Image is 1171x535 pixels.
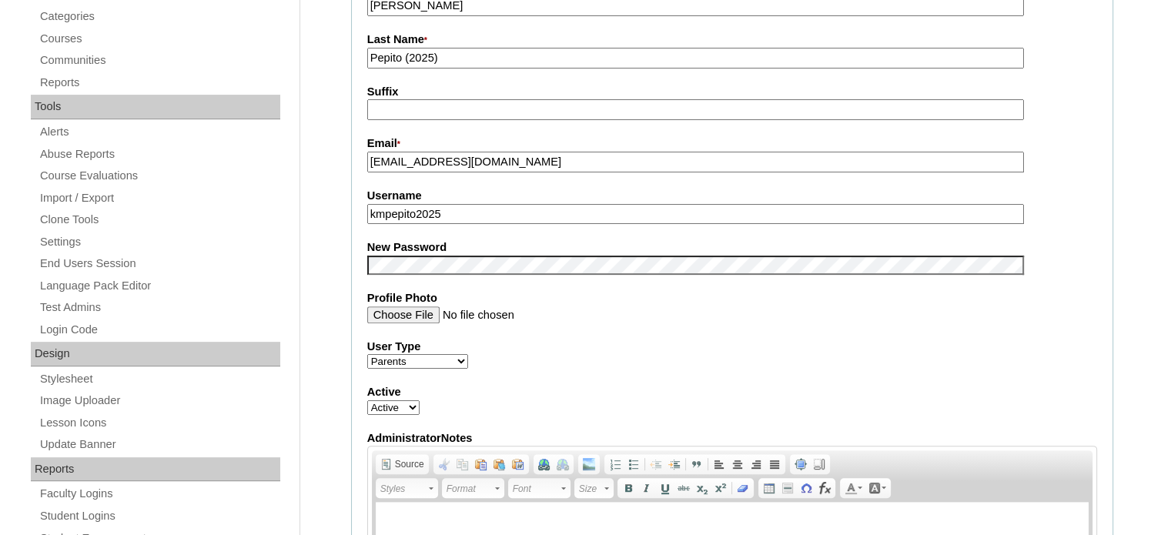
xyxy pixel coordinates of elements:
[38,435,280,454] a: Update Banner
[367,430,1097,446] label: AdministratorNotes
[778,480,797,497] a: Insert Horizontal Line
[38,413,280,433] a: Lesson Icons
[674,480,693,497] a: Strike Through
[815,480,834,497] a: Insert Equation
[367,384,1097,400] label: Active
[38,254,280,273] a: End Users Session
[580,456,598,473] a: Add Image
[554,456,572,473] a: Unlink
[791,456,810,473] a: Maximize
[509,456,527,473] a: Paste from Word
[508,478,570,498] a: Font
[765,456,784,473] a: Justify
[38,166,280,186] a: Course Evaluations
[38,29,280,48] a: Courses
[693,480,711,497] a: Subscript
[710,456,728,473] a: Align Left
[38,232,280,252] a: Settings
[31,95,280,119] div: Tools
[606,456,624,473] a: Insert/Remove Numbered List
[579,480,602,498] span: Size
[711,480,730,497] a: Superscript
[865,480,889,497] a: Background Color
[38,298,280,317] a: Test Admins
[393,458,424,470] span: Source
[619,480,637,497] a: Bold
[728,456,747,473] a: Center
[453,456,472,473] a: Copy
[797,480,815,497] a: Insert Special Character
[747,456,765,473] a: Align Right
[760,480,778,497] a: Table
[367,290,1097,306] label: Profile Photo
[513,480,559,498] span: Font
[490,456,509,473] a: Paste as plain text
[38,51,280,70] a: Communities
[367,84,1097,100] label: Suffix
[367,239,1097,256] label: New Password
[472,456,490,473] a: Paste
[734,480,752,497] a: Remove Format
[31,457,280,482] div: Reports
[574,478,614,498] a: Size
[38,369,280,389] a: Stylesheet
[38,73,280,92] a: Reports
[624,456,643,473] a: Insert/Remove Bulleted List
[38,145,280,164] a: Abuse Reports
[367,339,1097,355] label: User Type
[38,484,280,503] a: Faculty Logins
[367,135,1097,152] label: Email
[38,276,280,296] a: Language Pack Editor
[38,507,280,526] a: Student Logins
[367,188,1097,204] label: Username
[38,391,280,410] a: Image Uploader
[810,456,828,473] a: Show Blocks
[688,456,706,473] a: Block Quote
[637,480,656,497] a: Italic
[435,456,453,473] a: Cut
[377,456,427,473] a: Source
[442,478,504,498] a: Format
[656,480,674,497] a: Underline
[535,456,554,473] a: Link
[841,480,865,497] a: Text Color
[367,32,1097,48] label: Last Name
[376,478,438,498] a: Styles
[647,456,665,473] a: Decrease Indent
[38,320,280,339] a: Login Code
[38,189,280,208] a: Import / Export
[38,210,280,229] a: Clone Tools
[31,342,280,366] div: Design
[447,480,493,498] span: Format
[380,480,427,498] span: Styles
[38,7,280,26] a: Categories
[38,122,280,142] a: Alerts
[665,456,684,473] a: Increase Indent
